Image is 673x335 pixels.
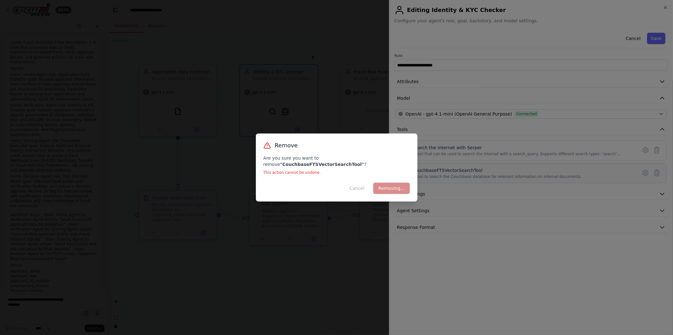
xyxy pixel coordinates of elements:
[345,183,369,194] button: Cancel
[280,162,364,167] strong: " CouchbaseFTSVectorSearchTool "
[263,170,410,175] p: This action cannot be undone.
[263,155,410,167] p: Are you sure you want to remove ?
[275,141,298,150] h3: Remove
[373,183,410,194] button: Removing...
